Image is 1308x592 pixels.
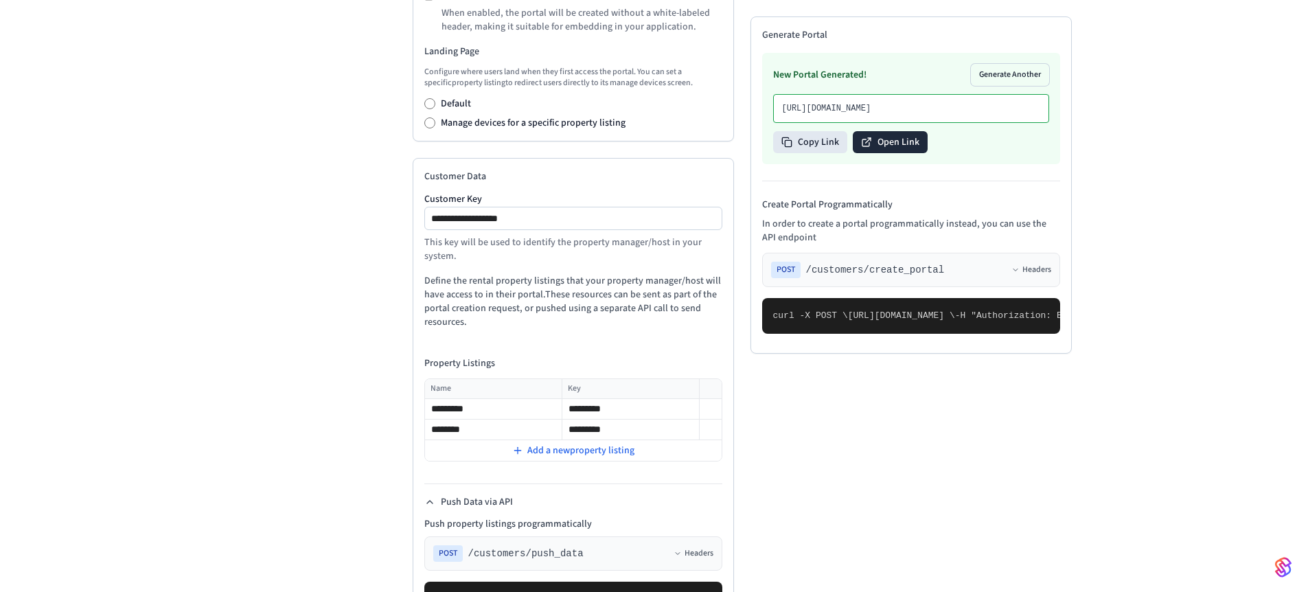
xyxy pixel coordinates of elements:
[762,28,1060,42] h2: Generate Portal
[782,103,1040,114] p: [URL][DOMAIN_NAME]
[1275,556,1292,578] img: SeamLogoGradient.69752ec5.svg
[441,97,471,111] label: Default
[762,217,1060,244] p: In order to create a portal programmatically instead, you can use the API endpoint
[562,379,699,399] th: Key
[424,45,722,58] h3: Landing Page
[433,545,463,562] span: POST
[424,236,722,263] p: This key will be used to identify the property manager/host in your system.
[762,198,1060,212] h4: Create Portal Programmatically
[771,262,801,278] span: POST
[971,64,1049,86] button: Generate Another
[424,495,513,509] button: Push Data via API
[674,548,713,559] button: Headers
[853,131,928,153] button: Open Link
[955,310,1212,321] span: -H "Authorization: Bearer seam_api_key_123456" \
[424,517,722,531] h4: Push property listings programmatically
[441,6,722,34] p: When enabled, the portal will be created without a white-labeled header, making it suitable for e...
[424,170,722,183] h2: Customer Data
[441,116,626,130] label: Manage devices for a specific property listing
[424,194,722,204] label: Customer Key
[424,274,722,329] p: Define the rental property listings that your property manager/host will have access to in their ...
[468,547,584,560] span: /customers/push_data
[773,310,848,321] span: curl -X POST \
[806,263,945,277] span: /customers/create_portal
[527,444,634,457] span: Add a new property listing
[1011,264,1051,275] button: Headers
[773,68,867,82] h3: New Portal Generated!
[424,356,722,370] h4: Property Listings
[424,67,722,89] p: Configure where users land when they first access the portal. You can set a specific property lis...
[848,310,955,321] span: [URL][DOMAIN_NAME] \
[425,379,562,399] th: Name
[773,131,847,153] button: Copy Link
